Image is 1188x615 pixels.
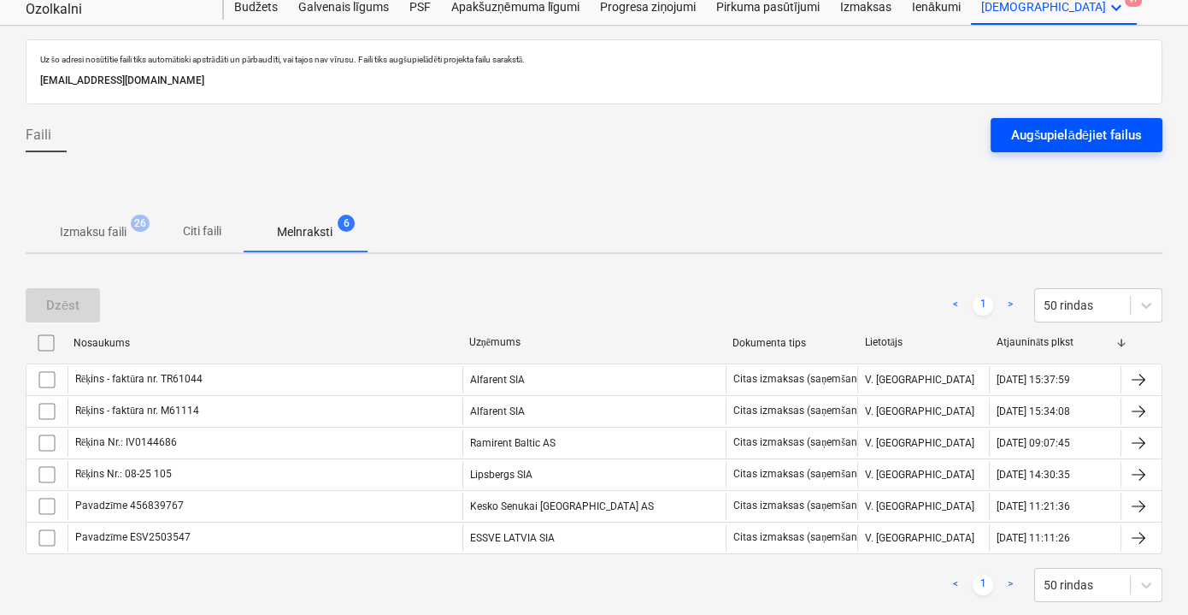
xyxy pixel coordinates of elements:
button: Augšupielādējiet failus [991,118,1162,152]
div: [DATE] 15:34:08 [997,405,1070,417]
div: Citas izmaksas (saņemšana, darbs utt.) [733,373,915,386]
div: [DATE] 11:11:26 [997,532,1070,544]
p: Uz šo adresi nosūtītie faili tiks automātiski apstrādāti un pārbaudīti, vai tajos nav vīrusu. Fai... [40,54,1148,65]
div: Rēķina Nr.: IV0144686 [75,436,177,449]
div: Atjaunināts plkst [997,336,1114,349]
div: Alfarent SIA [462,398,726,425]
span: 26 [131,215,150,232]
a: Page 1 is your current page [973,575,993,595]
div: Rēķins - faktūra nr. M61114 [75,405,199,417]
span: 6 [338,215,355,232]
p: [EMAIL_ADDRESS][DOMAIN_NAME] [40,72,1148,90]
p: Citi faili [181,222,222,240]
div: Pavadzīme 456839767 [75,500,184,512]
div: Nosaukums [74,337,456,349]
a: Page 1 is your current page [973,295,993,316]
span: Faili [26,125,51,145]
div: V. [GEOGRAPHIC_DATA] [857,398,989,425]
div: Citas izmaksas (saņemšana, darbs utt.) [733,405,915,417]
div: Rēķins - faktūra nr. TR61044 [75,373,203,386]
div: Citas izmaksas (saņemšana, darbs utt.) [733,531,915,544]
div: [DATE] 14:30:35 [997,469,1070,481]
div: Kesko Senukai [GEOGRAPHIC_DATA] AS [462,493,726,520]
div: Citas izmaksas (saņemšana, darbs utt.) [733,436,915,449]
a: Previous page [945,295,966,316]
div: V. [GEOGRAPHIC_DATA] [857,429,989,457]
div: Pavadzīme ESV2503547 [75,531,191,544]
div: Alfarent SIA [462,366,726,393]
div: Citas izmaksas (saņemšana, darbs utt.) [733,468,915,481]
div: Ozolkalni [26,1,203,19]
div: Citas izmaksas (saņemšana, darbs utt.) [733,500,915,512]
div: ESSVE LATVIA SIA [462,524,726,552]
div: Augšupielādējiet failus [1011,124,1142,146]
div: [DATE] 09:07:45 [997,437,1070,449]
a: Previous page [945,575,966,595]
div: Dokumenta tips [732,337,850,349]
div: Ramirent Baltic AS [462,429,726,457]
div: V. [GEOGRAPHIC_DATA] [857,524,989,552]
div: Rēķins Nr.: 08-25 105 [75,468,172,481]
div: V. [GEOGRAPHIC_DATA] [857,366,989,393]
div: [DATE] 11:21:36 [997,500,1070,512]
p: Izmaksu faili [60,223,126,241]
a: Next page [1000,295,1020,316]
div: V. [GEOGRAPHIC_DATA] [857,493,989,520]
a: Next page [1000,575,1020,595]
div: Uzņēmums [469,336,720,349]
div: [DATE] 15:37:59 [997,374,1070,386]
div: Lipsbergs SIA [462,461,726,488]
div: V. [GEOGRAPHIC_DATA] [857,461,989,488]
div: Lietotājs [865,336,983,349]
p: Melnraksti [277,223,332,241]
